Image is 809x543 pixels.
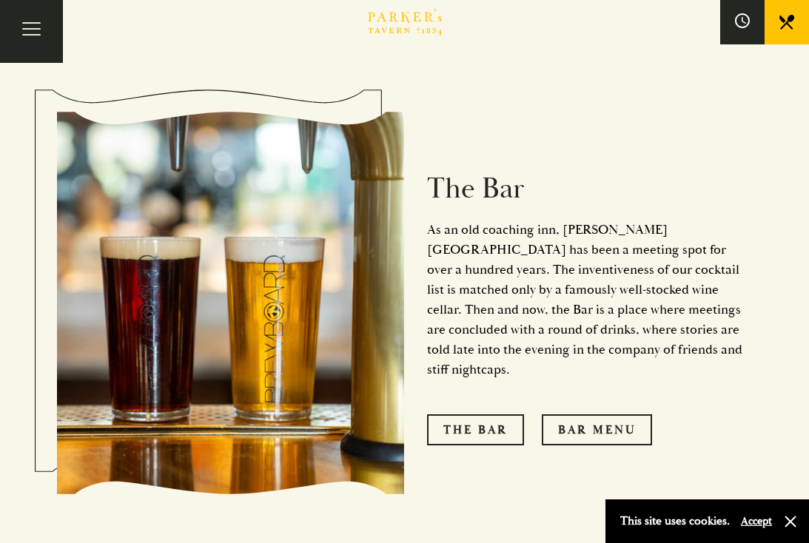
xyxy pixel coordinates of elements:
[542,414,652,445] a: Bar Menu
[741,514,772,528] button: Accept
[620,510,730,532] p: This site uses cookies.
[427,172,753,206] h2: The Bar
[427,414,524,445] a: The Bar
[783,514,798,529] button: Close and accept
[427,220,753,380] p: As an old coaching inn, [PERSON_NAME][GEOGRAPHIC_DATA] has been a meeting spot for over a hundred...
